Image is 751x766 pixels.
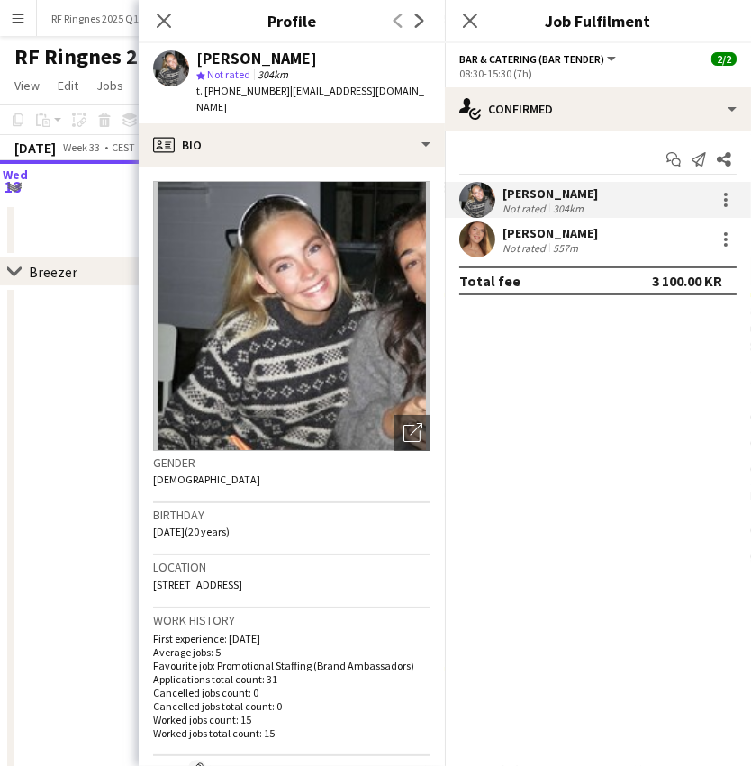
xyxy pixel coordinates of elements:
p: Favourite job: Promotional Staffing (Brand Ambassadors) [153,659,430,672]
span: [STREET_ADDRESS] [153,578,242,591]
div: Not rated [502,241,549,255]
span: Week 33 [59,140,104,154]
span: View [14,77,40,94]
span: Wed [3,167,28,183]
span: Not rated [207,68,250,81]
div: [DATE] [14,139,56,157]
a: View [7,74,47,97]
div: 557m [549,241,582,255]
div: [PERSON_NAME] [196,50,317,67]
div: CEST [112,140,135,154]
p: Worked jobs count: 15 [153,713,430,726]
div: [PERSON_NAME] [502,185,598,202]
p: Cancelled jobs count: 0 [153,686,430,699]
div: Open photos pop-in [394,415,430,451]
span: 304km [254,68,292,81]
h3: Work history [153,612,430,628]
p: First experience: [DATE] [153,632,430,645]
div: Bio [139,123,445,167]
div: Breezer [29,263,77,281]
div: Not rated [502,202,549,215]
span: | [EMAIL_ADDRESS][DOMAIN_NAME] [196,84,424,113]
div: 08:30-15:30 (7h) [459,67,737,80]
a: Comms [134,74,189,97]
div: 3 100.00 KR [652,272,722,290]
div: Confirmed [445,87,751,131]
a: Jobs [89,74,131,97]
div: [PERSON_NAME] [502,225,598,241]
span: [DEMOGRAPHIC_DATA] [153,473,260,486]
span: Bar & Catering (Bar Tender) [459,52,604,66]
div: 304km [549,202,587,215]
p: Worked jobs total count: 15 [153,726,430,740]
h3: Profile [139,9,445,32]
h3: Birthday [153,507,430,523]
span: 2/2 [711,52,737,66]
h3: Location [153,559,430,575]
p: Applications total count: 31 [153,672,430,686]
p: Average jobs: 5 [153,645,430,659]
span: t. [PHONE_NUMBER] [196,84,290,97]
p: Cancelled jobs total count: 0 [153,699,430,713]
h1: RF Ringnes 2025 Festivalsommer [14,43,333,70]
h3: Gender [153,455,430,471]
span: [DATE] (20 years) [153,525,230,538]
button: Bar & Catering (Bar Tender) [459,52,619,66]
div: Total fee [459,272,520,290]
a: Edit [50,74,86,97]
button: RF Ringnes 2025 Q1+Q2 [37,1,174,36]
span: Jobs [96,77,123,94]
span: Edit [58,77,78,94]
img: Crew avatar or photo [153,181,430,451]
h3: Job Fulfilment [445,9,751,32]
